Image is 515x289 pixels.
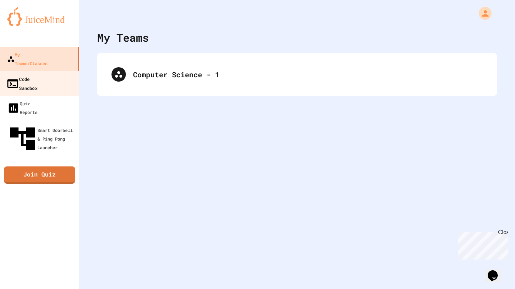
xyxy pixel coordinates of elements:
div: Code Sandbox [6,74,37,92]
div: Computer Science - 1 [104,60,490,89]
a: Join Quiz [4,166,75,184]
img: logo-orange.svg [7,7,72,26]
iframe: chat widget [485,260,508,282]
iframe: chat widget [455,229,508,260]
div: My Teams/Classes [7,50,47,68]
div: My Teams [97,29,149,46]
div: My Account [471,5,493,22]
div: Chat with us now!Close [3,3,50,46]
div: Computer Science - 1 [133,69,483,80]
div: Smart Doorbell & Ping Pong Launcher [7,124,76,154]
div: Quiz Reports [7,99,37,116]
